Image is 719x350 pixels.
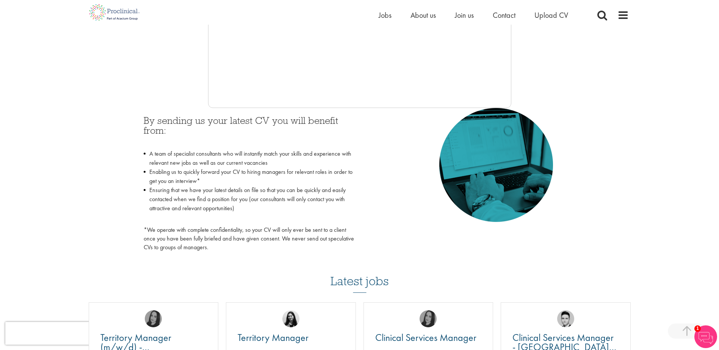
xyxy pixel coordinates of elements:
[144,167,354,186] li: Enabling us to quickly forward your CV to hiring managers for relevant roles in order to get you ...
[144,226,354,252] p: *We operate with complete confidentiality, so your CV will only ever be sent to a client once you...
[694,325,717,348] img: Chatbot
[282,310,299,327] img: Indre Stankeviciute
[455,10,474,20] a: Join us
[534,10,568,20] a: Upload CV
[144,149,354,167] li: A team of specialist consultants who will instantly match your skills and experience with relevan...
[144,186,354,222] li: Ensuring that we have your latest details on file so that you can be quickly and easily contacted...
[557,310,574,327] img: Connor Lynes
[5,322,102,345] iframe: reCAPTCHA
[238,331,309,344] span: Territory Manager
[375,333,482,342] a: Clinical Services Manager
[694,325,701,332] span: 1
[238,333,344,342] a: Territory Manager
[493,10,515,20] a: Contact
[375,331,476,344] span: Clinical Services Manager
[144,116,354,145] h3: By sending us your latest CV you will benefit from:
[420,310,437,327] img: Anna Klemencic
[145,310,162,327] img: Anna Klemencic
[410,10,436,20] a: About us
[379,10,392,20] a: Jobs
[331,256,389,293] h3: Latest jobs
